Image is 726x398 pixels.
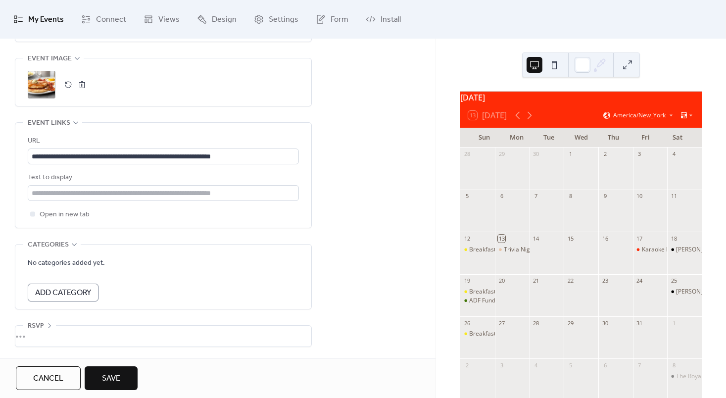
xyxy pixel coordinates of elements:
[667,372,702,381] div: The Royal Picks
[33,373,63,385] span: Cancel
[532,128,565,148] div: Tue
[629,128,662,148] div: Fri
[567,361,574,369] div: 5
[28,71,55,99] div: ;
[498,193,505,200] div: 6
[28,284,98,301] button: Add Category
[601,193,609,200] div: 9
[158,12,180,28] span: Views
[662,128,694,148] div: Sat
[28,257,105,269] span: No categories added yet.
[15,326,311,347] div: •••
[28,320,44,332] span: RSVP
[676,288,723,296] div: [PERSON_NAME]
[460,330,495,338] div: Breakfast @ Spectators!
[469,246,535,254] div: Breakfast @ Spectators!
[469,297,570,305] div: ADF Fundraiser - Eagles Watch Party
[670,193,678,200] div: 11
[676,372,718,381] div: The Royal Picks
[498,235,505,242] div: 13
[567,150,574,158] div: 1
[463,361,471,369] div: 2
[670,361,678,369] div: 8
[463,235,471,242] div: 12
[381,12,401,28] span: Install
[500,128,532,148] div: Mon
[460,288,495,296] div: Breakfast @ Spectators!
[636,361,643,369] div: 7
[667,246,702,254] div: Rod Geisinger Music
[532,319,540,327] div: 28
[28,135,297,147] div: URL
[532,277,540,285] div: 21
[565,128,597,148] div: Wed
[636,150,643,158] div: 3
[532,361,540,369] div: 4
[498,361,505,369] div: 3
[601,150,609,158] div: 2
[85,366,138,390] button: Save
[670,235,678,242] div: 18
[190,4,244,35] a: Design
[460,297,495,305] div: ADF Fundraiser - Eagles Watch Party
[504,246,535,254] div: Trivia Night
[28,117,70,129] span: Event links
[269,12,298,28] span: Settings
[212,12,237,28] span: Design
[35,287,91,299] span: Add Category
[331,12,348,28] span: Form
[136,4,187,35] a: Views
[28,53,72,65] span: Event image
[642,246,681,254] div: Karaoke Night
[670,150,678,158] div: 4
[358,4,408,35] a: Install
[532,235,540,242] div: 14
[246,4,306,35] a: Settings
[567,193,574,200] div: 8
[28,239,69,251] span: Categories
[498,150,505,158] div: 29
[670,319,678,327] div: 1
[469,330,535,338] div: Breakfast @ Spectators!
[567,277,574,285] div: 22
[636,277,643,285] div: 24
[667,288,702,296] div: Colin Wolf
[469,288,535,296] div: Breakfast @ Spectators!
[601,277,609,285] div: 23
[463,150,471,158] div: 28
[633,246,668,254] div: Karaoke Night
[28,172,297,184] div: Text to display
[567,319,574,327] div: 29
[601,361,609,369] div: 6
[532,193,540,200] div: 7
[498,319,505,327] div: 27
[601,319,609,327] div: 30
[463,277,471,285] div: 19
[495,246,530,254] div: Trivia Night
[597,128,629,148] div: Thu
[40,209,90,221] span: Open in new tab
[670,277,678,285] div: 25
[16,366,81,390] button: Cancel
[308,4,356,35] a: Form
[463,193,471,200] div: 5
[460,92,702,103] div: [DATE]
[74,4,134,35] a: Connect
[28,12,64,28] span: My Events
[636,319,643,327] div: 31
[567,235,574,242] div: 15
[613,112,666,118] span: America/New_York
[532,150,540,158] div: 30
[460,246,495,254] div: Breakfast @ Spectators!
[6,4,71,35] a: My Events
[468,128,500,148] div: Sun
[601,235,609,242] div: 16
[498,277,505,285] div: 20
[102,373,120,385] span: Save
[96,12,126,28] span: Connect
[463,319,471,327] div: 26
[636,193,643,200] div: 10
[636,235,643,242] div: 17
